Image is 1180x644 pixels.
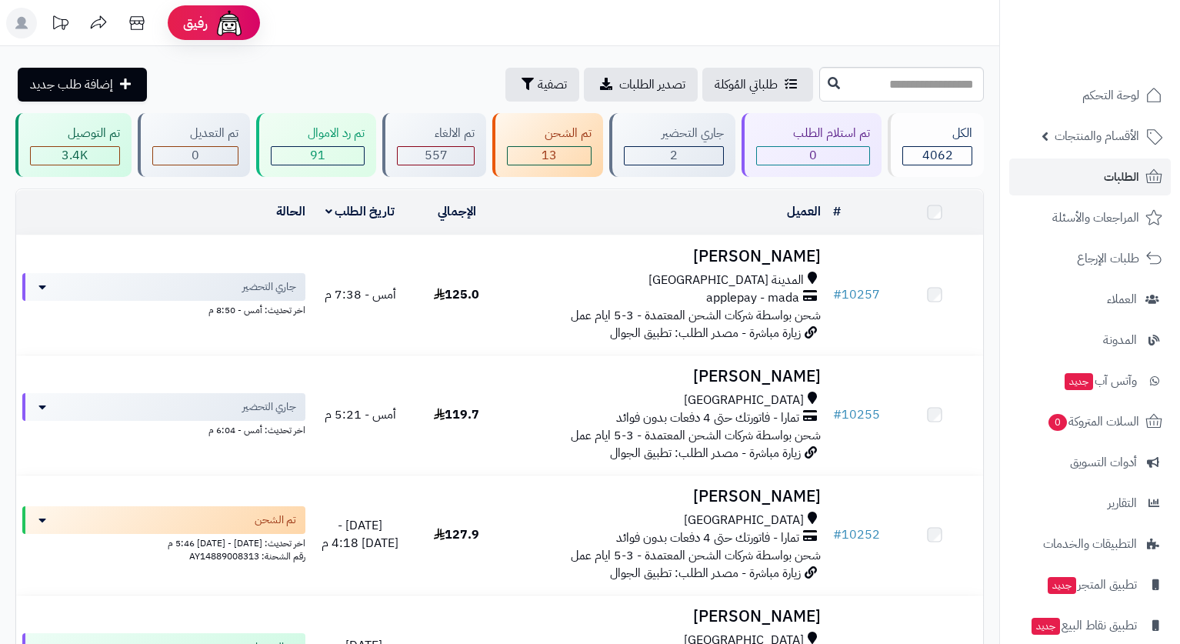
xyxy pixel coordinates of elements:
[310,146,325,165] span: 91
[624,125,724,142] div: جاري التحضير
[1032,618,1060,635] span: جديد
[571,306,821,325] span: شحن بواسطة شركات الشحن المعتمدة - 3-5 ايام عمل
[1009,240,1171,277] a: طلبات الإرجاع
[1104,166,1139,188] span: الطلبات
[1009,77,1171,114] a: لوحة التحكم
[610,444,801,462] span: زيارة مباشرة - مصدر الطلب: تطبيق الجوال
[1082,85,1139,106] span: لوحة التحكم
[325,405,396,424] span: أمس - 5:21 م
[1043,533,1137,555] span: التطبيقات والخدمات
[542,146,557,165] span: 13
[706,289,799,307] span: applepay - mada
[684,512,804,529] span: [GEOGRAPHIC_DATA]
[1009,485,1171,522] a: التقارير
[1009,199,1171,236] a: المراجعات والأسئلة
[1065,373,1093,390] span: جديد
[438,202,476,221] a: الإجمالي
[214,8,245,38] img: ai-face.png
[757,147,870,165] div: 0
[1009,526,1171,562] a: التطبيقات والخدمات
[571,546,821,565] span: شحن بواسطة شركات الشحن المعتمدة - 3-5 ايام عمل
[1009,607,1171,644] a: تطبيق نقاط البيعجديد
[715,75,778,94] span: طلباتي المُوكلة
[833,405,880,424] a: #10255
[833,526,880,544] a: #10252
[192,146,199,165] span: 0
[670,146,678,165] span: 2
[787,202,821,221] a: العميل
[619,75,685,94] span: تصدير الطلبات
[397,125,475,142] div: تم الالغاء
[1009,444,1171,481] a: أدوات التسويق
[30,75,113,94] span: إضافة طلب جديد
[922,146,953,165] span: 4062
[833,202,841,221] a: #
[512,368,822,385] h3: [PERSON_NAME]
[833,526,842,544] span: #
[325,285,396,304] span: أمس - 7:38 م
[322,516,398,552] span: [DATE] - [DATE] 4:18 م
[1070,452,1137,473] span: أدوات التسويق
[30,125,120,142] div: تم التوصيل
[1103,329,1137,351] span: المدونة
[1108,492,1137,514] span: التقارير
[1009,158,1171,195] a: الطلبات
[1009,322,1171,359] a: المدونة
[616,529,799,547] span: تمارا - فاتورتك حتى 4 دفعات بدون فوائد
[1107,289,1137,310] span: العملاء
[489,113,606,177] a: تم الشحن 13
[625,147,723,165] div: 2
[833,405,842,424] span: #
[512,608,822,626] h3: [PERSON_NAME]
[242,279,296,295] span: جاري التحضير
[12,113,135,177] a: تم التوصيل 3.4K
[434,526,479,544] span: 127.9
[22,301,305,317] div: اخر تحديث: أمس - 8:50 م
[153,147,238,165] div: 0
[1046,574,1137,596] span: تطبيق المتجر
[512,488,822,506] h3: [PERSON_NAME]
[434,285,479,304] span: 125.0
[325,202,395,221] a: تاريخ الطلب
[1063,370,1137,392] span: وآتس آب
[22,534,305,550] div: اخر تحديث: [DATE] - [DATE] 5:46 م
[606,113,738,177] a: جاري التحضير 2
[255,512,296,528] span: تم الشحن
[684,392,804,409] span: [GEOGRAPHIC_DATA]
[885,113,987,177] a: الكل4062
[253,113,380,177] a: تم رد الاموال 91
[584,68,698,102] a: تصدير الطلبات
[434,405,479,424] span: 119.7
[1055,125,1139,147] span: الأقسام والمنتجات
[1048,413,1068,432] span: 0
[271,125,365,142] div: تم رد الاموال
[1047,411,1139,432] span: السلات المتروكة
[1052,207,1139,229] span: المراجعات والأسئلة
[512,248,822,265] h3: [PERSON_NAME]
[833,285,880,304] a: #10257
[1009,362,1171,399] a: وآتس آبجديد
[183,14,208,32] span: رفيق
[189,549,305,563] span: رقم الشحنة: AY14889008313
[505,68,579,102] button: تصفية
[508,147,591,165] div: 13
[398,147,474,165] div: 557
[571,426,821,445] span: شحن بواسطة شركات الشحن المعتمدة - 3-5 ايام عمل
[31,147,119,165] div: 3399
[1009,403,1171,440] a: السلات المتروكة0
[276,202,305,221] a: الحالة
[833,285,842,304] span: #
[1030,615,1137,636] span: تطبيق نقاط البيع
[538,75,567,94] span: تصفية
[152,125,238,142] div: تم التعديل
[1009,281,1171,318] a: العملاء
[135,113,253,177] a: تم التعديل 0
[648,272,804,289] span: المدينة [GEOGRAPHIC_DATA]
[702,68,813,102] a: طلباتي المُوكلة
[1075,14,1165,46] img: logo-2.png
[809,146,817,165] span: 0
[1009,566,1171,603] a: تطبيق المتجرجديد
[62,146,88,165] span: 3.4K
[616,409,799,427] span: تمارا - فاتورتك حتى 4 دفعات بدون فوائد
[738,113,885,177] a: تم استلام الطلب 0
